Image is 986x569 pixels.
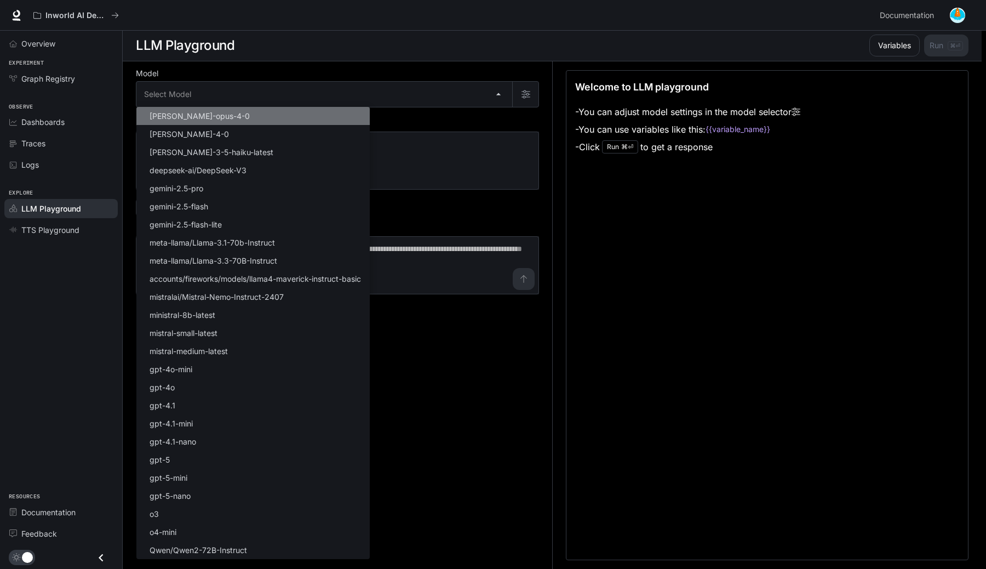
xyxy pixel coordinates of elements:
p: mistralai/Mistral-Nemo-Instruct-2407 [150,291,284,303]
p: gemini-2.5-flash-lite [150,219,222,230]
p: gpt-4.1-nano [150,436,196,447]
p: o4-mini [150,526,176,538]
p: mistral-medium-latest [150,345,228,357]
p: Qwen/Qwen2-72B-Instruct [150,544,247,556]
p: gpt-5 [150,454,170,465]
p: o3 [150,508,159,520]
p: deepseek-ai/DeepSeek-V3 [150,164,246,176]
p: [PERSON_NAME]-3-5-haiku-latest [150,146,273,158]
p: [PERSON_NAME]-opus-4-0 [150,110,250,122]
p: gemini-2.5-pro [150,183,203,194]
p: gemini-2.5-flash [150,201,208,212]
p: mistral-small-latest [150,327,217,339]
p: meta-llama/Llama-3.1-70b-Instruct [150,237,275,248]
p: gpt-4.1 [150,400,175,411]
p: accounts/fireworks/models/llama4-maverick-instruct-basic [150,273,361,284]
p: [PERSON_NAME]-4-0 [150,128,229,140]
p: ministral-8b-latest [150,309,215,321]
p: meta-llama/Llama-3.3-70B-Instruct [150,255,277,266]
p: gpt-4o-mini [150,363,192,375]
p: gpt-5-mini [150,472,187,483]
p: gpt-4o [150,382,175,393]
p: gpt-5-nano [150,490,191,502]
p: gpt-4.1-mini [150,418,193,429]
